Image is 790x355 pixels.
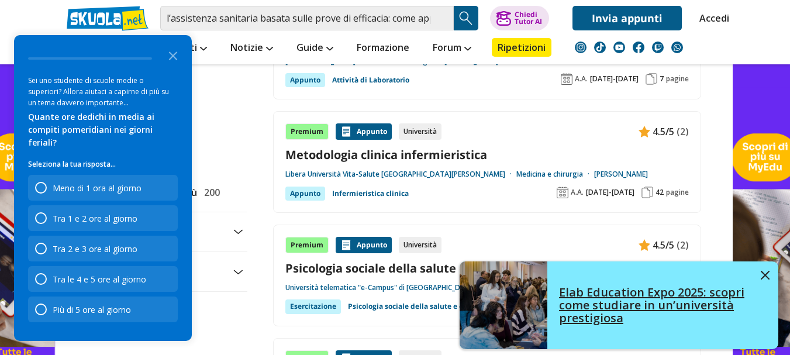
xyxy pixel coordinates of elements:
a: Guide [294,38,336,59]
span: pagine [666,74,689,84]
div: Università [399,237,441,253]
img: Apri e chiudi sezione [233,229,243,234]
a: Accedi [699,6,724,30]
a: Ripetizioni [492,38,551,57]
a: Psicologia sociale della salute e della qualità della vita completo [285,260,689,276]
div: Meno di 1 ora al giorno [28,175,178,201]
div: Premium [285,237,329,253]
div: Più di 5 ore al giorno [53,304,131,315]
div: Premium [285,123,329,140]
span: 200 [199,185,220,200]
img: Appunti contenuto [639,239,650,251]
input: Cerca appunti, riassunti o versioni [160,6,454,30]
div: Tra 1 e 2 ore al giorno [53,213,137,224]
div: Tra 2 e 3 ore al giorno [53,243,137,254]
img: Appunti contenuto [340,126,352,137]
div: Meno di 1 ora al giorno [53,182,142,194]
img: close [761,271,770,280]
img: youtube [613,42,625,53]
img: facebook [633,42,644,53]
p: Seleziona la tua risposta... [28,158,178,170]
span: [DATE]-[DATE] [590,74,639,84]
span: A.A. [575,74,588,84]
img: Pagine [641,187,653,198]
img: twitch [652,42,664,53]
a: Elab Education Expo 2025: scopri come studiare in un’università prestigiosa [460,261,778,349]
span: [DATE]-[DATE] [586,188,634,197]
span: A.A. [571,188,584,197]
img: Anno accademico [557,187,568,198]
span: pagine [666,188,689,197]
a: Infermieristica clinica [332,187,409,201]
a: Invia appunti [572,6,682,30]
a: Medicina e chirurgia [516,170,594,179]
div: Appunto [336,123,392,140]
div: Tra 1 e 2 ore al giorno [28,205,178,231]
span: (2) [677,237,689,253]
img: Anno accademico [561,73,572,85]
a: Forum [430,38,474,59]
a: Libera Università Vita-Salute [GEOGRAPHIC_DATA][PERSON_NAME] [285,170,516,179]
div: Appunto [285,187,325,201]
a: Metodologia clinica infermieristica [285,147,689,163]
a: Notizie [227,38,276,59]
div: Tra le 4 e 5 ore al giorno [28,266,178,292]
h4: Elab Education Expo 2025: scopri come studiare in un’università prestigiosa [559,286,752,325]
span: (2) [677,124,689,139]
a: Psicologia sociale della salute e della qualità della vita [348,299,538,313]
span: 7 [660,74,664,84]
div: Più di 5 ore al giorno [28,297,178,322]
button: Search Button [454,6,478,30]
img: WhatsApp [671,42,683,53]
img: Appunti contenuto [639,126,650,137]
img: instagram [575,42,587,53]
div: Esercitazione [285,299,341,313]
span: 4.5/5 [653,237,674,253]
div: Università [399,123,441,140]
span: 42 [656,188,664,197]
a: [PERSON_NAME] [594,170,648,179]
a: Attività di Laboratorio [332,73,409,87]
div: Appunto [285,73,325,87]
button: ChiediTutor AI [490,6,549,30]
span: 4.5/5 [653,124,674,139]
img: Pagine [646,73,657,85]
img: Appunti contenuto [340,239,352,251]
img: tiktok [594,42,606,53]
div: Sei uno studente di scuole medie o superiori? Allora aiutaci a capirne di più su un tema davvero ... [28,75,178,108]
button: Close the survey [161,43,185,67]
div: Chiedi Tutor AI [515,11,542,25]
div: Tra 2 e 3 ore al giorno [28,236,178,261]
div: Quante ore dedichi in media ai compiti pomeridiani nei giorni feriali? [28,111,178,149]
div: Survey [14,35,192,341]
img: Cerca appunti, riassunti o versioni [457,9,475,27]
a: Università telematica "e-Campus" di [GEOGRAPHIC_DATA] (CO) [285,283,504,292]
div: Appunto [336,237,392,253]
div: Tra le 4 e 5 ore al giorno [53,274,146,285]
img: Apri e chiudi sezione [233,270,243,274]
a: Formazione [354,38,412,59]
